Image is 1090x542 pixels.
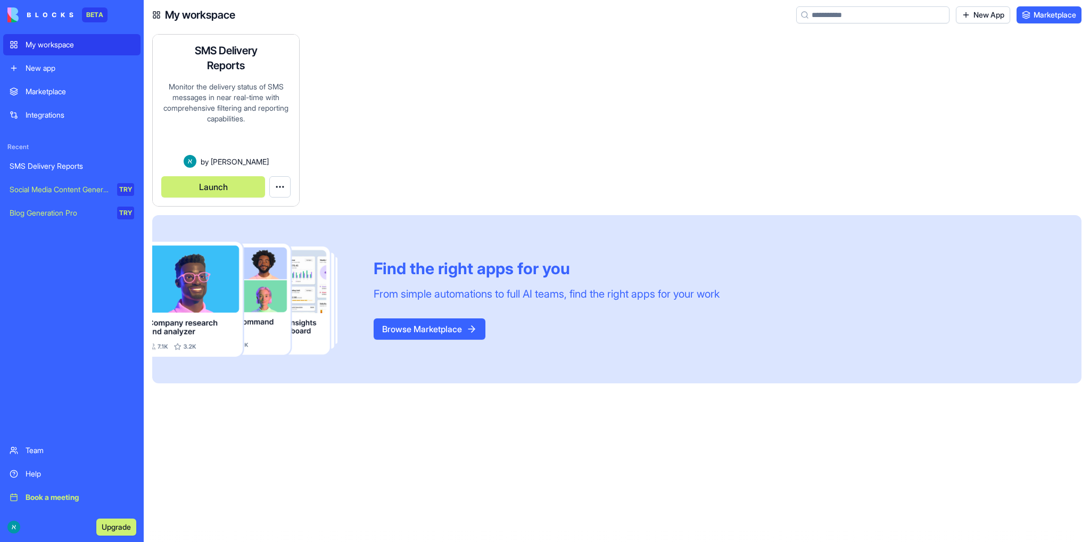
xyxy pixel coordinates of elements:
div: BETA [82,7,108,22]
a: Upgrade [96,521,136,532]
span: Recent [3,143,141,151]
a: Help [3,463,141,484]
a: My workspace [3,34,141,55]
div: TRY [117,207,134,219]
button: Upgrade [96,519,136,536]
a: Browse Marketplace [374,324,485,334]
div: My workspace [26,39,134,50]
span: by [201,156,209,167]
h4: My workspace [165,7,235,22]
div: Book a meeting [26,492,134,503]
a: Team [3,440,141,461]
div: Social Media Content Generator [10,184,110,195]
a: Social Media Content GeneratorTRY [3,179,141,200]
a: Integrations [3,104,141,126]
a: Marketplace [3,81,141,102]
a: Book a meeting [3,487,141,508]
div: SMS Delivery Reports [10,161,134,171]
a: New app [3,58,141,79]
img: ACg8ocJbupj-qHE57B85Lt-DY5p2ljiNXNN0ArFLTixggzSgaKMSRg=s96-c [7,521,20,533]
span: [PERSON_NAME] [211,156,269,167]
div: Find the right apps for you [374,259,720,278]
img: logo [7,7,73,22]
div: New app [26,63,134,73]
img: Avatar [184,155,196,168]
a: SMS Delivery ReportsMonitor the delivery status of SMS messages in near real-time with comprehens... [152,34,300,207]
a: Blog Generation ProTRY [3,202,141,224]
div: Marketplace [26,86,134,97]
div: From simple automations to full AI teams, find the right apps for your work [374,286,720,301]
a: New App [956,6,1010,23]
a: BETA [7,7,108,22]
a: SMS Delivery Reports [3,155,141,177]
button: Browse Marketplace [374,318,485,340]
div: Blog Generation Pro [10,208,110,218]
div: Integrations [26,110,134,120]
div: Team [26,445,134,456]
h4: SMS Delivery Reports [184,43,269,73]
div: Help [26,469,134,479]
a: Marketplace [1017,6,1081,23]
div: Monitor the delivery status of SMS messages in near real-time with comprehensive filtering and re... [161,81,291,155]
div: TRY [117,183,134,196]
button: Launch [161,176,265,198]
